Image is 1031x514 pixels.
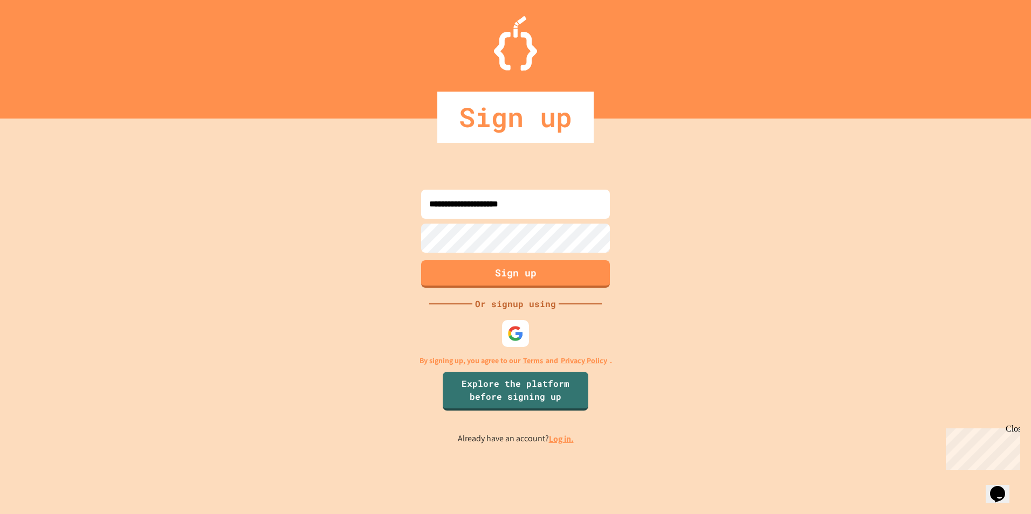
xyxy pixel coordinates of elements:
img: Logo.svg [494,16,537,71]
img: google-icon.svg [507,325,524,342]
iframe: chat widget [941,424,1020,470]
a: Privacy Policy [561,355,607,366]
p: By signing up, you agree to our and . [420,355,612,366]
div: Chat with us now!Close [4,4,74,68]
a: Explore the platform before signing up [443,372,588,411]
div: Sign up [437,92,594,143]
button: Sign up [421,260,610,288]
div: Or signup using [472,297,559,310]
iframe: chat widget [986,471,1020,503]
p: Already have an account? [458,432,574,446]
a: Log in. [549,433,574,444]
a: Terms [523,355,543,366]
